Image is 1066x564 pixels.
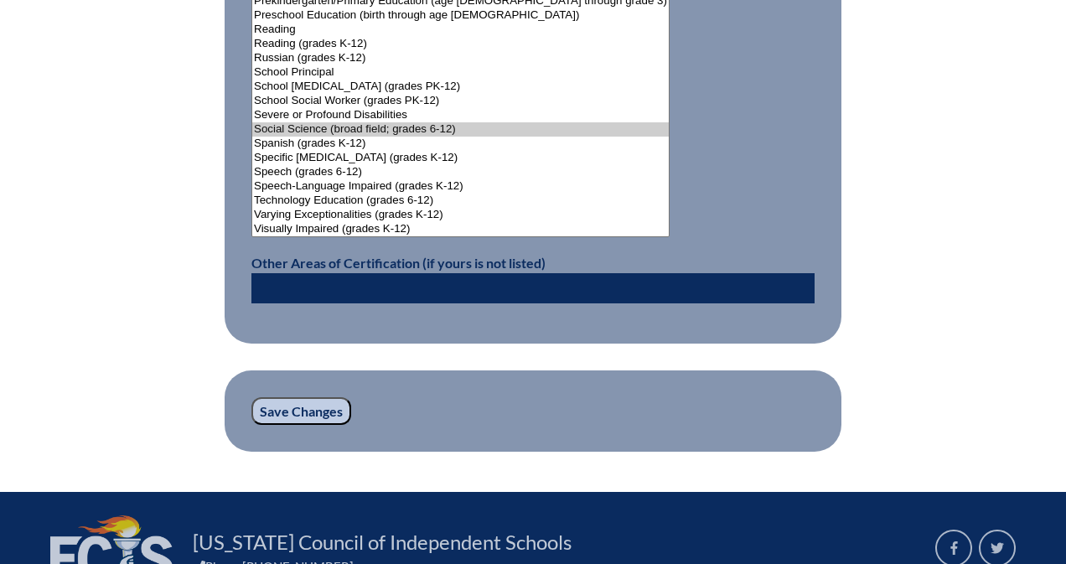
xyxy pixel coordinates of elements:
[252,165,669,179] option: Speech (grades 6-12)
[252,179,669,194] option: Speech-Language Impaired (grades K-12)
[252,122,669,137] option: Social Science (broad field; grades 6-12)
[251,397,351,426] input: Save Changes
[252,137,669,151] option: Spanish (grades K-12)
[252,23,669,37] option: Reading
[252,51,669,65] option: Russian (grades K-12)
[252,80,669,94] option: School [MEDICAL_DATA] (grades PK-12)
[252,65,669,80] option: School Principal
[186,529,578,556] a: [US_STATE] Council of Independent Schools
[252,208,669,222] option: Varying Exceptionalities (grades K-12)
[252,222,669,236] option: Visually Impaired (grades K-12)
[252,8,669,23] option: Preschool Education (birth through age [DEMOGRAPHIC_DATA])
[252,94,669,108] option: School Social Worker (grades PK-12)
[252,151,669,165] option: Specific [MEDICAL_DATA] (grades K-12)
[251,255,546,271] label: Other Areas of Certification (if yours is not listed)
[252,108,669,122] option: Severe or Profound Disabilities
[252,37,669,51] option: Reading (grades K-12)
[252,194,669,208] option: Technology Education (grades 6-12)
